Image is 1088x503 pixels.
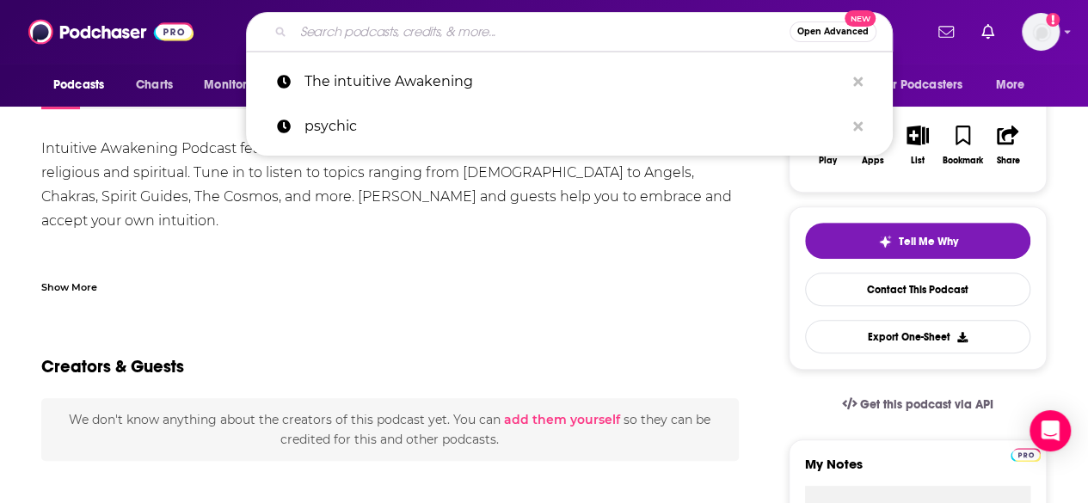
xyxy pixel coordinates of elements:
span: For Podcasters [880,73,962,97]
img: tell me why sparkle [878,235,892,248]
h2: Creators & Guests [41,356,184,377]
span: Open Advanced [797,28,869,36]
div: Apps [862,156,884,166]
span: Monitoring [204,73,265,97]
img: User Profile [1022,13,1060,51]
button: open menu [869,69,987,101]
p: psychic [304,104,845,149]
div: Bookmark [943,156,983,166]
a: Show notifications dropdown [974,17,1001,46]
img: Podchaser - Follow, Share and Rate Podcasts [28,15,194,48]
span: New [845,10,876,27]
button: Share [986,114,1030,176]
input: Search podcasts, credits, & more... [293,18,790,46]
button: Show profile menu [1022,13,1060,51]
a: Pro website [1011,445,1041,462]
img: Podchaser Pro [1011,448,1041,462]
a: Get this podcast via API [828,383,1007,426]
button: tell me why sparkleTell Me Why [805,223,1030,259]
div: Intuitive Awakening Podcast features the Intuitive, [PERSON_NAME], as she explores all things rel... [41,137,739,450]
a: Charts [125,69,183,101]
svg: Add a profile image [1046,13,1060,27]
button: open menu [41,69,126,101]
button: List [895,114,940,176]
button: open menu [192,69,287,101]
span: Tell Me Why [899,235,958,248]
span: Get this podcast via API [860,397,993,412]
span: More [996,73,1025,97]
button: open menu [984,69,1047,101]
a: Contact This Podcast [805,273,1030,306]
div: Open Intercom Messenger [1030,410,1071,451]
button: Open AdvancedNew [790,21,876,42]
button: Bookmark [940,114,985,176]
button: Export One-Sheet [805,320,1030,353]
div: Play [819,156,837,166]
div: List [911,156,925,166]
a: The intuitive Awakening [246,59,893,104]
span: Logged in as mlambert [1022,13,1060,51]
label: My Notes [805,456,1030,486]
span: We don't know anything about the creators of this podcast yet . You can so they can be credited f... [69,412,710,446]
span: Charts [136,73,173,97]
button: add them yourself [504,413,620,426]
a: Show notifications dropdown [931,17,961,46]
div: Search podcasts, credits, & more... [246,12,893,52]
div: Share [996,156,1019,166]
p: The intuitive Awakening [304,59,845,104]
a: psychic [246,104,893,149]
span: Podcasts [53,73,104,97]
